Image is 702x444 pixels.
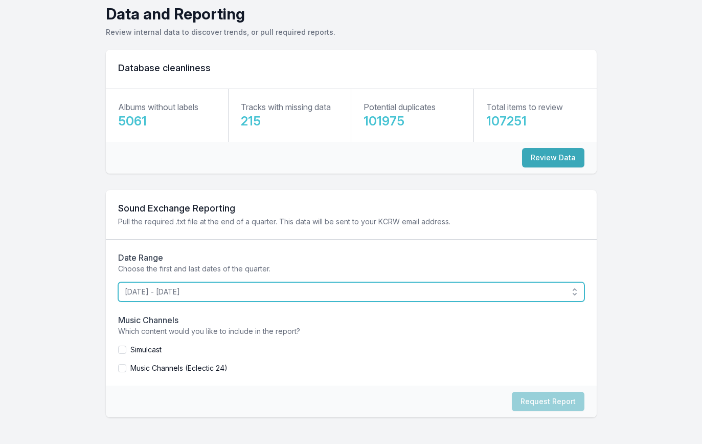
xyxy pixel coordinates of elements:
[364,101,436,113] p: Potential duplicates
[512,392,584,411] button: Request Report
[130,363,228,373] label: Music Channels (Eclectic 24)
[118,326,584,336] p: Which content would you like to include in the report?
[118,314,584,326] h2: Music Channels
[118,217,584,227] p: Pull the required .txt file at the end of a quarter. This data will be sent to your KCRW email ad...
[118,101,198,113] p: Albums without labels
[118,251,584,264] h2: Date Range
[106,27,597,37] p: Review internal data to discover trends, or pull required reports.
[118,202,584,215] h2: Sound Exchange Reporting
[106,5,597,23] h1: Data and Reporting
[118,114,147,129] big: 5061
[364,114,404,129] big: 101975
[486,101,563,113] p: Total items to review
[522,148,584,167] button: Review Data
[118,62,584,74] h2: Database cleanliness
[118,282,584,302] button: [DATE] - [DATE]
[125,287,563,297] span: [DATE] - [DATE]
[241,101,331,113] p: Tracks with missing data
[130,345,162,355] label: Simulcast
[241,114,261,129] big: 215
[118,264,584,274] p: Choose the first and last dates of the quarter.
[486,114,527,129] big: 107251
